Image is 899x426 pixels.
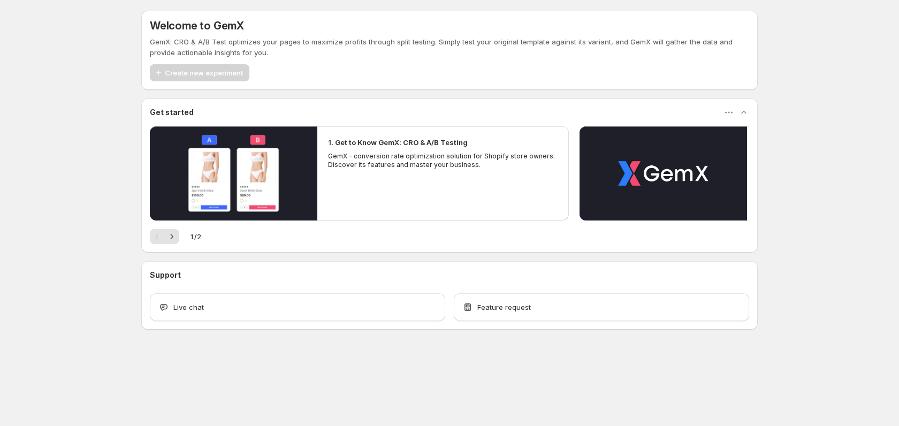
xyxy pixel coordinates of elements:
button: Play video [580,126,747,220]
p: GemX: CRO & A/B Test optimizes your pages to maximize profits through split testing. Simply test ... [150,36,749,58]
span: 1 / 2 [190,231,201,242]
h5: Welcome to GemX [150,19,244,32]
p: GemX - conversion rate optimization solution for Shopify store owners. Discover its features and ... [328,152,558,169]
h3: Support [150,270,181,280]
h3: Get started [150,107,194,118]
nav: Pagination [150,229,179,244]
span: Live chat [173,302,204,313]
span: Feature request [477,302,531,313]
button: Next [164,229,179,244]
h2: 1. Get to Know GemX: CRO & A/B Testing [328,137,468,148]
button: Play video [150,126,317,220]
